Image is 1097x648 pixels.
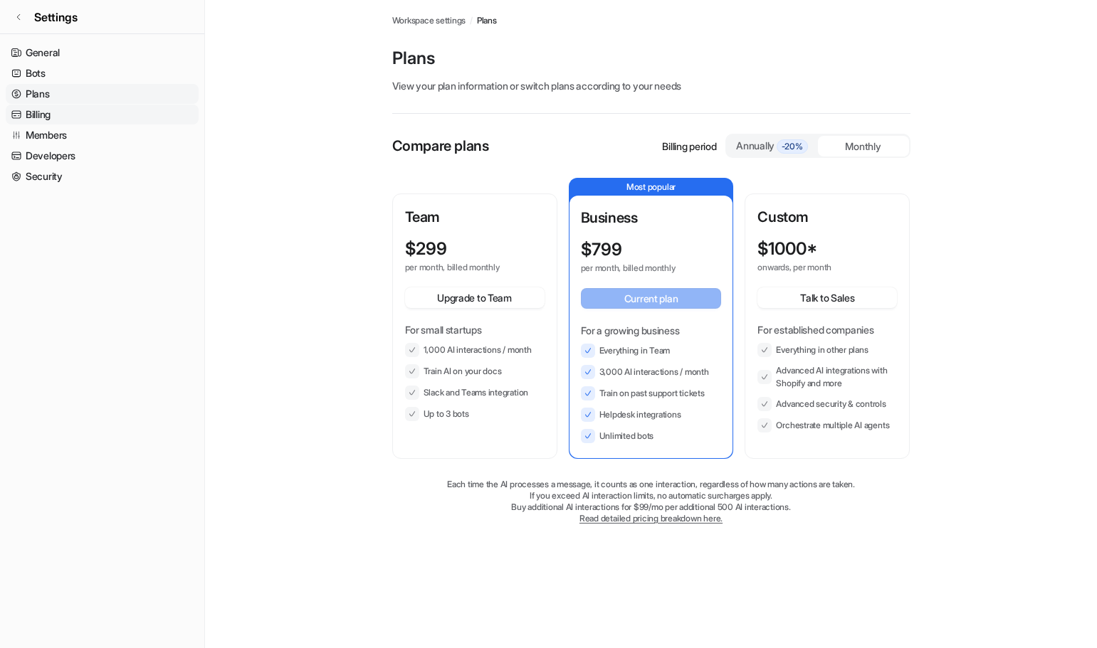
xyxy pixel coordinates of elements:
p: Each time the AI processes a message, it counts as one interaction, regardless of how many action... [392,479,910,490]
p: If you exceed AI interaction limits, no automatic surcharges apply. [392,490,910,501]
p: Billing period [662,139,716,154]
p: Buy additional AI interactions for $99/mo per additional 500 AI interactions. [392,501,910,513]
li: Slack and Teams integration [405,386,545,400]
a: Developers [6,146,199,166]
p: per month, billed monthly [581,262,696,274]
p: Team [405,206,545,228]
p: View your plan information or switch plans according to your needs [392,78,910,93]
a: Security [6,166,199,186]
p: $ 799 [581,240,622,260]
a: Billing [6,105,199,124]
p: Most popular [570,179,733,196]
a: Read detailed pricing breakdown here. [579,513,723,524]
li: Train on past support tickets [581,386,722,400]
p: Compare plans [392,135,489,156]
div: Monthly [818,136,909,156]
li: 1,000 AI interactions / month [405,343,545,357]
p: For established companies [757,322,897,337]
p: For small startups [405,322,545,337]
button: Talk to Sales [757,287,897,308]
li: Orchestrate multiple AI agents [757,418,897,432]
a: Bots [6,63,199,83]
li: Train AI on your docs [405,364,545,378]
div: Annually [733,138,812,154]
button: Current plan [581,288,722,309]
a: Workspace settings [392,14,466,27]
li: Unlimited bots [581,429,722,443]
p: $ 299 [405,239,447,259]
p: $ 1000* [757,239,817,259]
a: Members [6,125,199,145]
li: Up to 3 bots [405,407,545,421]
li: Everything in other plans [757,343,897,357]
button: Upgrade to Team [405,287,545,308]
p: For a growing business [581,323,722,338]
span: -20% [777,139,808,154]
span: Settings [34,9,78,26]
li: 3,000 AI interactions / month [581,365,722,379]
li: Helpdesk integrations [581,408,722,422]
li: Advanced AI integrations with Shopify and more [757,364,897,390]
li: Everything in Team [581,344,722,358]
p: Business [581,207,722,228]
a: Plans [6,84,199,104]
p: per month, billed monthly [405,262,519,273]
p: Custom [757,206,897,228]
p: onwards, per month [757,262,871,273]
a: Plans [477,14,497,27]
li: Advanced security & controls [757,397,897,411]
span: / [470,14,473,27]
a: General [6,43,199,63]
p: Plans [392,47,910,70]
